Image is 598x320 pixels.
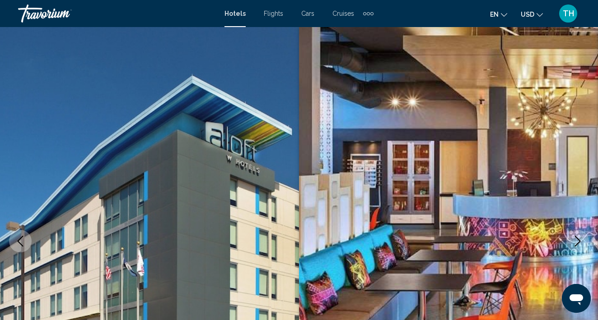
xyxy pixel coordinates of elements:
a: Cars [301,10,314,17]
button: Change currency [521,8,543,21]
iframe: Button to launch messaging window [562,284,591,313]
button: User Menu [556,4,580,23]
a: Cruises [332,10,354,17]
button: Extra navigation items [363,6,374,21]
button: Change language [490,8,507,21]
a: Travorium [18,5,215,23]
button: Previous image [9,230,32,252]
span: TH [563,9,574,18]
span: en [490,11,499,18]
button: Next image [566,230,589,252]
a: Hotels [224,10,246,17]
span: USD [521,11,534,18]
a: Flights [264,10,283,17]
